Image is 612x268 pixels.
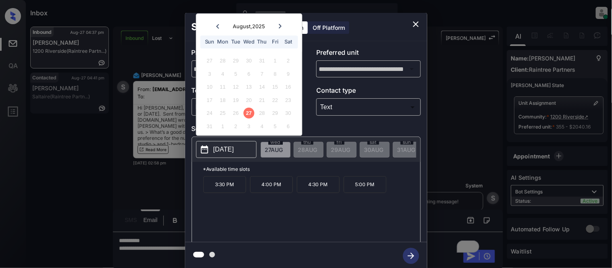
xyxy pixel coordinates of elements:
div: Not available Tuesday, August 26th, 2025 [230,108,241,119]
div: Thu [257,37,267,48]
div: Not available Sunday, August 31st, 2025 [204,121,215,132]
div: Not available Saturday, September 6th, 2025 [283,121,294,132]
div: Not available Thursday, August 7th, 2025 [257,69,267,79]
div: Not available Thursday, August 28th, 2025 [257,108,267,119]
div: Not available Tuesday, August 19th, 2025 [230,95,241,106]
div: Not available Saturday, August 23rd, 2025 [283,95,294,106]
button: btn-next [398,245,424,266]
div: Not available Tuesday, August 12th, 2025 [230,82,241,93]
div: month 2025-08 [199,54,299,133]
div: Not available Saturday, August 16th, 2025 [283,82,294,93]
div: Not available Thursday, August 14th, 2025 [257,82,267,93]
div: Not available Friday, August 22nd, 2025 [270,95,281,106]
div: Not available Friday, August 29th, 2025 [270,108,281,119]
p: 3:30 PM [203,176,246,193]
div: Text [318,100,419,114]
div: Not available Tuesday, July 29th, 2025 [230,56,241,66]
div: Not available Thursday, September 4th, 2025 [257,121,267,132]
div: Not available Sunday, August 3rd, 2025 [204,69,215,79]
div: Not available Tuesday, August 5th, 2025 [230,69,241,79]
p: 4:30 PM [297,176,340,193]
div: Not available Wednesday, September 3rd, 2025 [244,121,255,132]
div: Wed [244,37,255,48]
div: Sat [283,37,294,48]
p: Contact type [316,85,421,98]
p: Preferred unit [316,48,421,60]
div: Not available Monday, August 25th, 2025 [217,108,228,119]
div: Fri [270,37,281,48]
div: Not available Sunday, August 24th, 2025 [204,108,215,119]
div: Off Platform [309,21,349,34]
p: Tour type [192,85,296,98]
div: Not available Friday, September 5th, 2025 [270,121,281,132]
div: Not available Wednesday, August 13th, 2025 [244,82,255,93]
h2: Schedule Tour [185,13,267,41]
div: Not available Tuesday, September 2nd, 2025 [230,121,241,132]
div: Not available Monday, August 11th, 2025 [217,82,228,93]
div: Not available Monday, September 1st, 2025 [217,121,228,132]
button: [DATE] [196,141,257,158]
div: Tue [230,37,241,48]
div: Not available Monday, July 28th, 2025 [217,56,228,66]
div: Not available Sunday, August 10th, 2025 [204,82,215,93]
div: In Person [194,100,294,114]
div: Not available Saturday, August 2nd, 2025 [283,56,294,66]
div: Not available Friday, August 8th, 2025 [270,69,281,79]
div: Mon [217,37,228,48]
button: close [408,16,424,32]
div: Not available Wednesday, July 30th, 2025 [244,56,255,66]
p: Preferred community [192,48,296,60]
div: Not available Friday, August 1st, 2025 [270,56,281,66]
p: 5:00 PM [344,176,386,193]
div: Not available Monday, August 4th, 2025 [217,69,228,79]
div: Not available Wednesday, August 20th, 2025 [244,95,255,106]
div: Not available Monday, August 18th, 2025 [217,95,228,106]
div: Not available Thursday, August 21st, 2025 [257,95,267,106]
div: Not available Wednesday, August 27th, 2025 [244,108,255,119]
p: Select slot [192,124,421,137]
div: Not available Saturday, August 9th, 2025 [283,69,294,79]
div: Not available Friday, August 15th, 2025 [270,82,281,93]
p: *Available time slots [203,162,420,176]
p: [DATE] [213,145,234,154]
div: Sun [204,37,215,48]
div: Not available Sunday, July 27th, 2025 [204,56,215,66]
div: Not available Saturday, August 30th, 2025 [283,108,294,119]
p: 4:00 PM [250,176,293,193]
div: Not available Wednesday, August 6th, 2025 [244,69,255,79]
div: Not available Thursday, July 31st, 2025 [257,56,267,66]
div: Not available Sunday, August 17th, 2025 [204,95,215,106]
